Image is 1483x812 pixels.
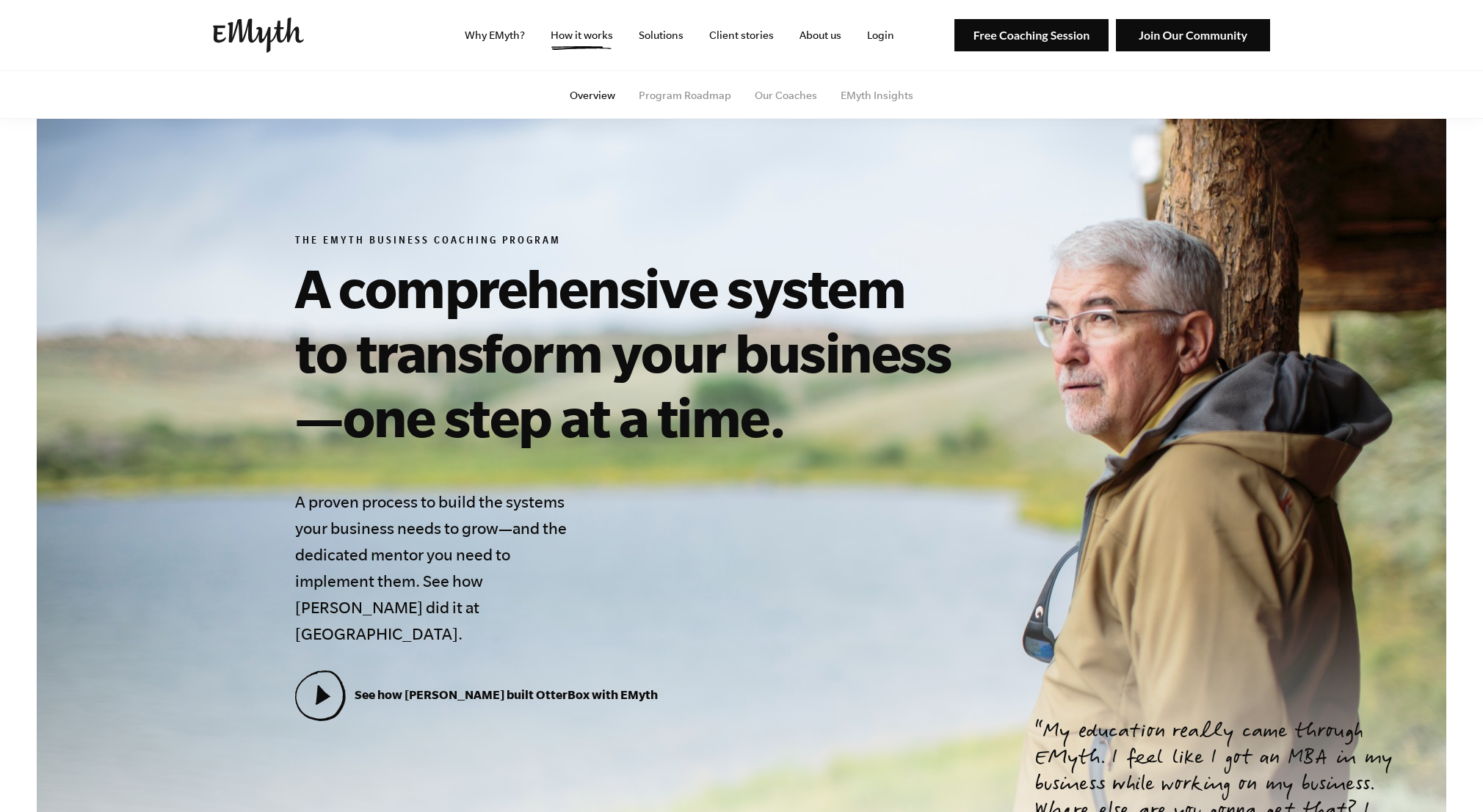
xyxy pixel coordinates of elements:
a: Our Coaches [755,89,817,101]
h4: A proven process to build the systems your business needs to grow—and the dedicated mentor you ne... [295,489,577,647]
img: Join Our Community [1116,19,1270,52]
a: EMyth Insights [841,89,913,101]
a: Program Roadmap [639,89,731,101]
img: Free Coaching Session [954,19,1109,52]
h6: The EMyth Business Coaching Program [295,235,965,249]
h1: A comprehensive system to transform your business—one step at a time. [295,255,965,449]
a: See how [PERSON_NAME] built OtterBox with EMyth [295,687,658,701]
img: EMyth [213,18,304,53]
a: Overview [570,89,615,101]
